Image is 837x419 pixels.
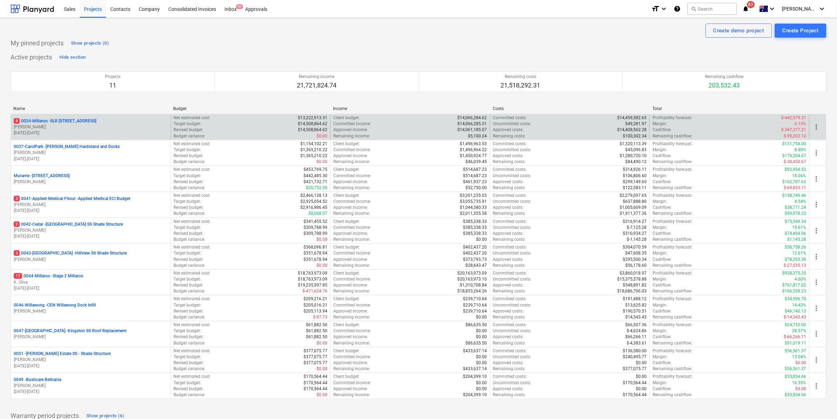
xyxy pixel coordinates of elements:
[14,156,168,162] p: [DATE] - [DATE]
[782,115,806,121] p: $-442,579.31
[623,167,647,173] p: $314,926.11
[300,147,327,153] p: $1,365,210.22
[174,270,211,276] p: Net estimated cost :
[493,173,531,179] p: Uncommitted costs :
[812,330,821,338] span: more_vert
[653,159,692,165] p: Remaining cashflow :
[620,270,647,276] p: $3,860,018.97
[493,167,527,173] p: Committed costs :
[298,121,327,127] p: $14,508,864.62
[812,382,821,390] span: more_vert
[59,53,86,62] div: Hide section
[463,179,487,185] p: $461,937.23
[174,263,205,269] p: Budget variance :
[617,127,647,133] p: $14,408,562.28
[653,257,672,263] p: Cashflow :
[174,199,201,205] p: Target budget :
[493,225,531,231] p: Uncommitted costs :
[174,173,201,179] p: Target budget :
[653,127,672,133] p: Cashflow :
[303,225,327,231] p: $309,788.99
[691,6,697,12] span: search
[458,115,487,121] p: $14,066,284.62
[625,250,647,256] p: $47,608.35
[812,175,821,183] span: more_vert
[460,141,487,147] p: $1,496,963.53
[333,133,370,139] p: Remaining income :
[493,141,527,147] p: Committed costs :
[784,159,806,165] p: $-38,450.67
[493,263,526,269] p: Remaining costs :
[785,231,806,237] p: $74,404.06
[458,270,487,276] p: $20,163,973.09
[688,3,737,15] button: Search
[785,219,806,225] p: $75,549.34
[460,153,487,159] p: $1,450,924.77
[625,147,647,153] p: $45,096.83
[653,250,667,256] p: Margin :
[14,250,20,256] span: 3
[617,115,647,121] p: $14,459,582.65
[298,270,327,276] p: $18,763,973.09
[58,52,87,63] button: Hide section
[620,193,647,199] p: $2,279,097.65
[333,263,370,269] p: Remaining income :
[333,225,371,231] p: Committed income :
[493,257,524,263] p: Approved costs :
[174,153,204,159] p: Revised budget :
[458,127,487,133] p: $14,061,185.07
[493,244,527,250] p: Committed costs :
[333,270,360,276] p: Client budget :
[174,179,204,185] p: Revised budget :
[493,179,524,185] p: Approved costs :
[476,237,487,243] p: $0.00
[300,193,327,199] p: $2,466,128.13
[653,141,692,147] p: Profitability forecast :
[653,133,692,139] p: Remaining cashflow :
[787,237,806,243] p: $1,145.28
[13,106,168,111] div: Name
[14,144,120,150] p: 0037-CarolPark - [PERSON_NAME] Hardstand and Docks
[623,133,647,139] p: $100,302.34
[14,196,130,202] p: 0041-Applied-Medical-Fitout - Applied Medical ECI Budget
[706,24,772,38] button: Create demo project
[333,237,370,243] p: Remaining income :
[333,219,360,225] p: Client budget :
[623,244,647,250] p: $304,070.59
[297,81,336,90] p: 21,721,824.74
[298,127,327,133] p: $14,508,864.62
[333,106,487,111] div: Income
[713,26,764,35] div: Create demo project
[174,250,201,256] p: Target budget :
[463,167,487,173] p: $514,687.23
[501,74,541,80] p: Remaining costs
[792,173,806,179] p: 18.06%
[333,141,360,147] p: Client budget :
[105,81,120,90] p: 11
[783,179,806,185] p: $162,787.63
[14,285,168,291] p: [DATE] - [DATE]
[623,219,647,225] p: $316,914.27
[11,53,52,62] p: Active projects
[812,252,821,261] span: more_vert
[782,127,806,133] p: $-347,377.21
[14,196,168,214] div: 30041-Applied-Medical-Fitout -Applied Medical ECI Budget[PERSON_NAME][DATE]-[DATE]
[333,257,368,263] p: Approved income :
[174,121,201,127] p: Target budget :
[14,308,168,314] p: [PERSON_NAME]
[493,133,526,139] p: Remaining costs :
[333,193,360,199] p: Client budget :
[493,127,524,133] p: Approved costs :
[620,205,647,211] p: $1,005,609.09
[14,334,168,340] p: [PERSON_NAME]
[14,233,168,239] p: [DATE] - [DATE]
[174,159,205,165] p: Budget variance :
[316,159,327,165] p: $0.00
[653,231,672,237] p: Cashflow :
[620,211,647,217] p: $1,911,377.36
[812,278,821,286] span: more_vert
[333,147,371,153] p: Committed income :
[460,199,487,205] p: $3,055,735.91
[14,202,168,208] p: [PERSON_NAME]
[653,121,667,127] p: Margin :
